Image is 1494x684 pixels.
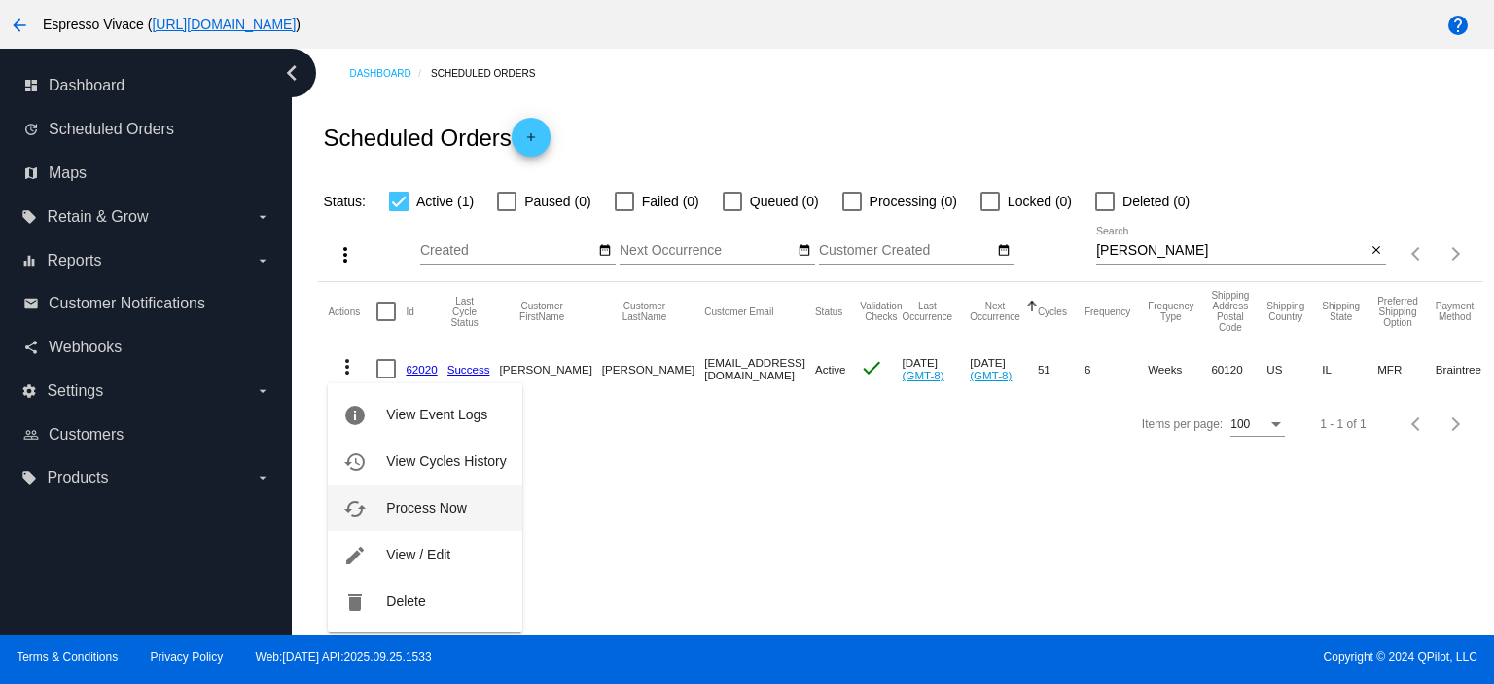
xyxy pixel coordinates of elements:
span: Delete [386,594,425,609]
span: View / Edit [386,547,450,562]
mat-icon: delete [343,591,367,614]
mat-icon: edit [343,544,367,567]
mat-icon: history [343,450,367,474]
span: View Cycles History [386,453,506,469]
mat-icon: cached [343,497,367,521]
mat-icon: info [343,404,367,427]
span: View Event Logs [386,407,487,422]
span: Process Now [386,500,466,516]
